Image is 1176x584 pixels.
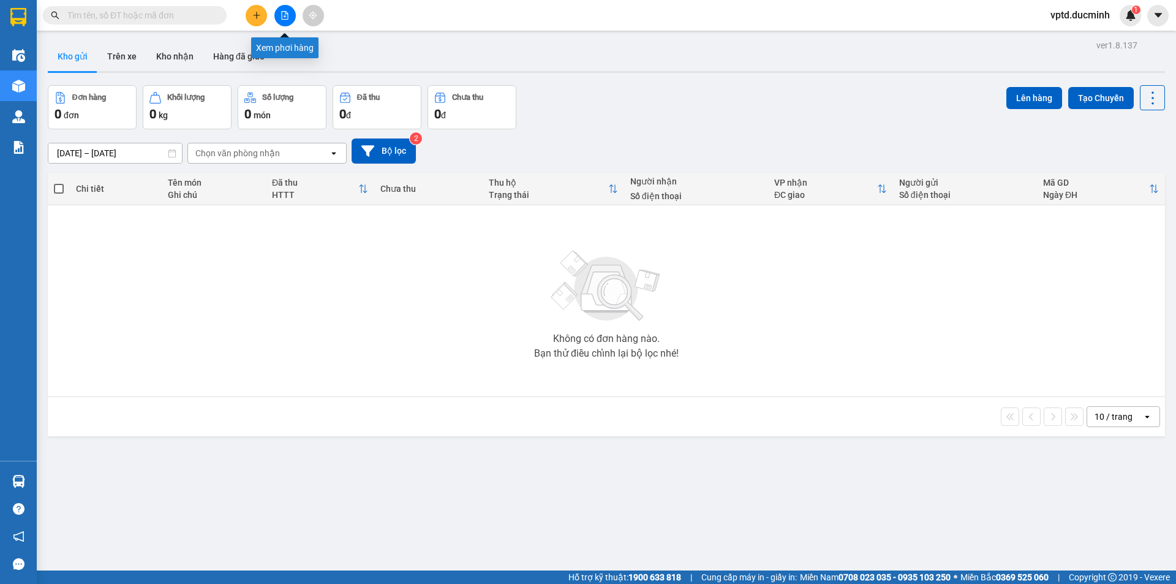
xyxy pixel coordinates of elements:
div: Chi tiết [76,184,156,194]
span: plus [252,11,261,20]
strong: 0369 525 060 [996,572,1049,582]
img: warehouse-icon [12,49,25,62]
div: Ngày ĐH [1043,190,1149,200]
img: warehouse-icon [12,475,25,488]
span: Hỗ trợ kỹ thuật: [568,571,681,584]
img: icon-new-feature [1125,10,1136,21]
span: 0 [244,107,251,121]
span: 0 [55,107,61,121]
span: Miền Bắc [960,571,1049,584]
div: Chưa thu [452,93,483,102]
button: aim [303,5,324,26]
sup: 2 [410,132,422,145]
div: Tên món [168,178,260,188]
div: Khối lượng [167,93,205,102]
span: 1 [1134,6,1138,14]
span: 0 [339,107,346,121]
button: Bộ lọc [352,138,416,164]
strong: 1900 633 818 [628,572,681,582]
span: đơn [64,110,79,120]
div: ĐC giao [774,190,877,200]
svg: open [1142,412,1152,422]
button: Kho nhận [146,42,203,71]
img: logo-vxr [10,8,26,26]
div: Đã thu [272,178,358,188]
svg: open [329,148,339,158]
button: Tạo Chuyến [1068,87,1134,109]
img: warehouse-icon [12,80,25,93]
th: Toggle SortBy [1037,173,1165,205]
div: Số lượng [262,93,293,102]
div: Ghi chú [168,190,260,200]
div: Thu hộ [489,178,608,188]
span: aim [309,11,317,20]
input: Tìm tên, số ĐT hoặc mã đơn [67,9,212,22]
span: đ [441,110,446,120]
span: Miền Nam [800,571,951,584]
span: | [1058,571,1060,584]
span: file-add [281,11,289,20]
button: Chưa thu0đ [428,85,516,129]
div: ver 1.8.137 [1096,39,1137,52]
div: HTTT [272,190,358,200]
div: Mã GD [1043,178,1149,188]
div: 10 / trang [1095,411,1133,423]
div: Chưa thu [380,184,477,194]
span: message [13,558,24,570]
div: Không có đơn hàng nào. [553,334,660,344]
span: copyright [1108,573,1117,582]
div: Số điện thoại [630,191,762,201]
div: Số điện thoại [899,190,1031,200]
span: search [51,11,59,20]
span: ⚪️ [954,575,957,580]
button: Đơn hàng0đơn [48,85,137,129]
span: vptd.ducminh [1041,7,1120,23]
div: VP nhận [774,178,877,188]
span: kg [159,110,168,120]
span: | [690,571,692,584]
th: Toggle SortBy [483,173,624,205]
button: Kho gửi [48,42,97,71]
span: Cung cấp máy in - giấy in: [701,571,797,584]
button: plus [246,5,267,26]
sup: 1 [1132,6,1140,14]
div: Người gửi [899,178,1031,188]
div: Trạng thái [489,190,608,200]
span: notification [13,531,24,542]
span: 0 [149,107,156,121]
img: solution-icon [12,141,25,154]
th: Toggle SortBy [768,173,893,205]
button: Đã thu0đ [333,85,421,129]
div: Chọn văn phòng nhận [195,147,280,159]
img: warehouse-icon [12,110,25,123]
strong: 0708 023 035 - 0935 103 250 [839,572,951,582]
button: Số lượng0món [238,85,326,129]
button: caret-down [1147,5,1169,26]
button: Hàng đã giao [203,42,274,71]
div: Người nhận [630,176,762,186]
span: 0 [434,107,441,121]
div: Đơn hàng [72,93,106,102]
button: Trên xe [97,42,146,71]
span: món [254,110,271,120]
div: Bạn thử điều chỉnh lại bộ lọc nhé! [534,349,679,358]
span: question-circle [13,503,24,515]
button: file-add [274,5,296,26]
input: Select a date range. [48,143,182,163]
button: Khối lượng0kg [143,85,232,129]
span: đ [346,110,351,120]
div: Đã thu [357,93,380,102]
button: Lên hàng [1006,87,1062,109]
th: Toggle SortBy [266,173,374,205]
img: svg+xml;base64,PHN2ZyBjbGFzcz0ibGlzdC1wbHVnX19zdmciIHhtbG5zPSJodHRwOi8vd3d3LnczLm9yZy8yMDAwL3N2Zy... [545,243,668,329]
span: caret-down [1153,10,1164,21]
